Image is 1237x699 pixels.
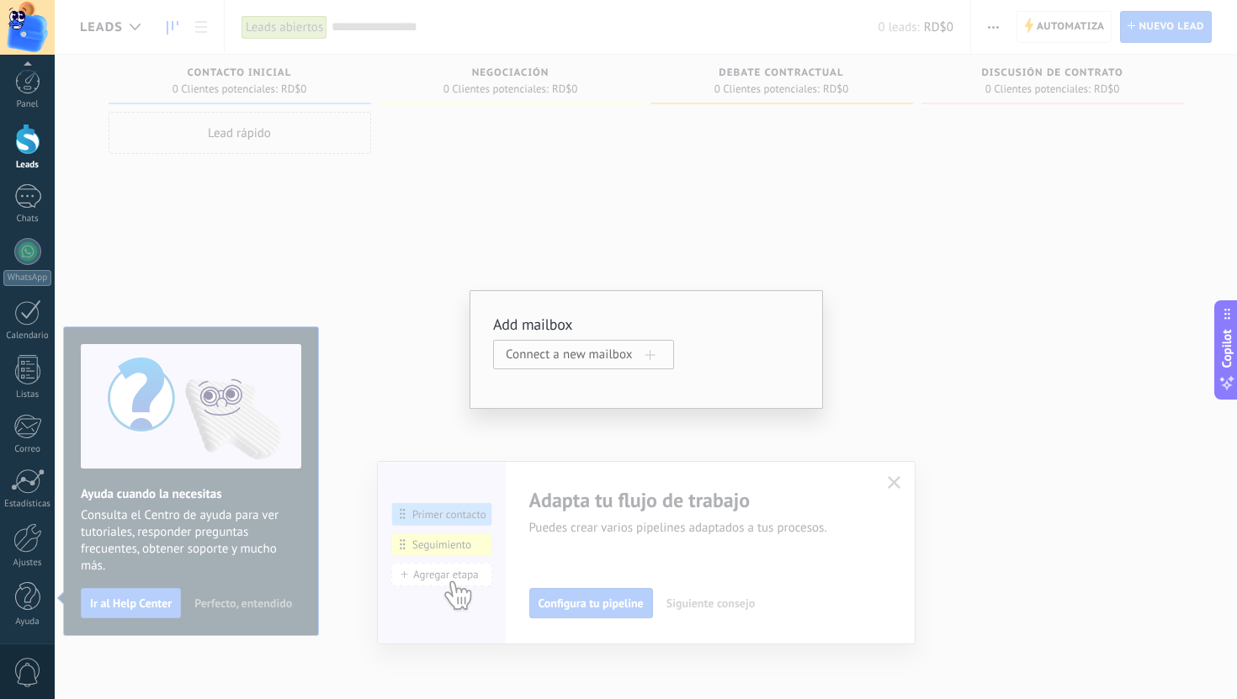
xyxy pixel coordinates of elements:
div: Calendario [3,331,52,342]
div: Ajustes [3,558,52,569]
div: Panel [3,99,52,110]
div: WhatsApp [3,270,51,286]
div: Listas [3,389,52,400]
div: Ayuda [3,617,52,628]
span: Copilot [1218,329,1235,368]
h4: Add mailbox [493,315,799,334]
span: Connect a new mailbox [506,347,645,363]
div: Correo [3,444,52,455]
div: Estadísticas [3,499,52,510]
div: Leads [3,160,52,171]
div: Chats [3,214,52,225]
button: Connect a new mailbox [493,340,674,369]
